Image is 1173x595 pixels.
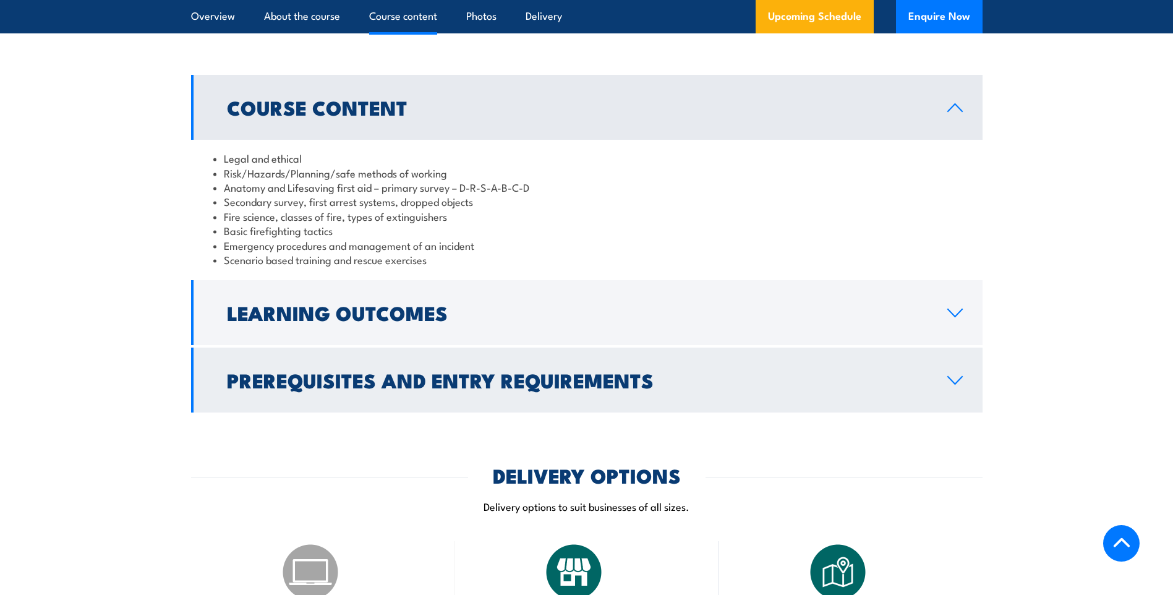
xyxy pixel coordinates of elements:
li: Secondary survey, first arrest systems, dropped objects [213,194,960,208]
a: Course Content [191,75,983,140]
h2: DELIVERY OPTIONS [493,466,681,484]
li: Anatomy and Lifesaving first aid – primary survey – D-R-S-A-B-C-D [213,180,960,194]
li: Fire science, classes of fire, types of extinguishers [213,209,960,223]
li: Scenario based training and rescue exercises [213,252,960,267]
li: Emergency procedures and management of an incident [213,238,960,252]
h2: Prerequisites and Entry Requirements [227,371,928,388]
li: Risk/Hazards/Planning/safe methods of working [213,166,960,180]
p: Delivery options to suit businesses of all sizes. [191,499,983,513]
a: Prerequisites and Entry Requirements [191,348,983,413]
li: Legal and ethical [213,151,960,165]
a: Learning Outcomes [191,280,983,345]
h2: Learning Outcomes [227,304,928,321]
h2: Course Content [227,98,928,116]
li: Basic firefighting tactics [213,223,960,238]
